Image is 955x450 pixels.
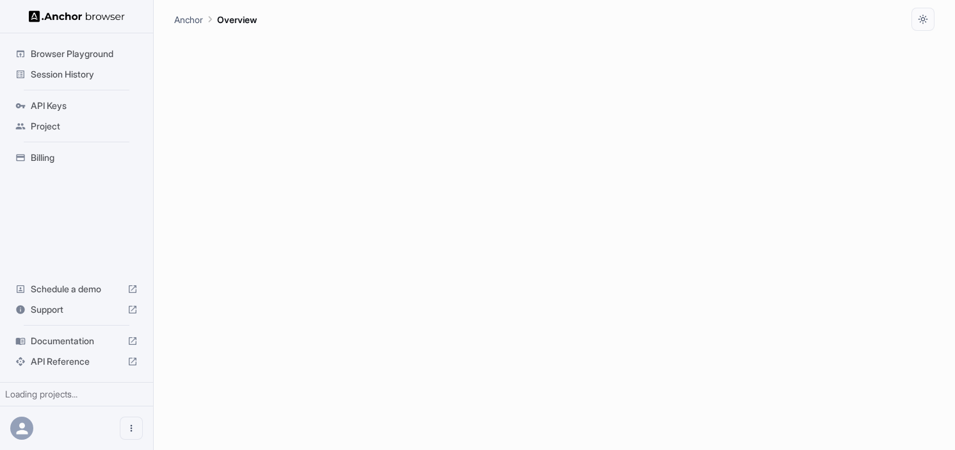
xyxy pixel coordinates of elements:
[31,68,138,81] span: Session History
[174,13,203,26] p: Anchor
[10,299,143,320] div: Support
[5,388,148,401] div: Loading projects...
[120,417,143,440] button: Open menu
[10,96,143,116] div: API Keys
[10,351,143,372] div: API Reference
[31,47,138,60] span: Browser Playground
[31,303,122,316] span: Support
[31,335,122,347] span: Documentation
[10,279,143,299] div: Schedule a demo
[10,147,143,168] div: Billing
[31,151,138,164] span: Billing
[10,331,143,351] div: Documentation
[10,44,143,64] div: Browser Playground
[31,283,122,296] span: Schedule a demo
[31,355,122,368] span: API Reference
[31,99,138,112] span: API Keys
[10,64,143,85] div: Session History
[29,10,125,22] img: Anchor Logo
[31,120,138,133] span: Project
[217,13,257,26] p: Overview
[10,116,143,137] div: Project
[174,12,257,26] nav: breadcrumb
